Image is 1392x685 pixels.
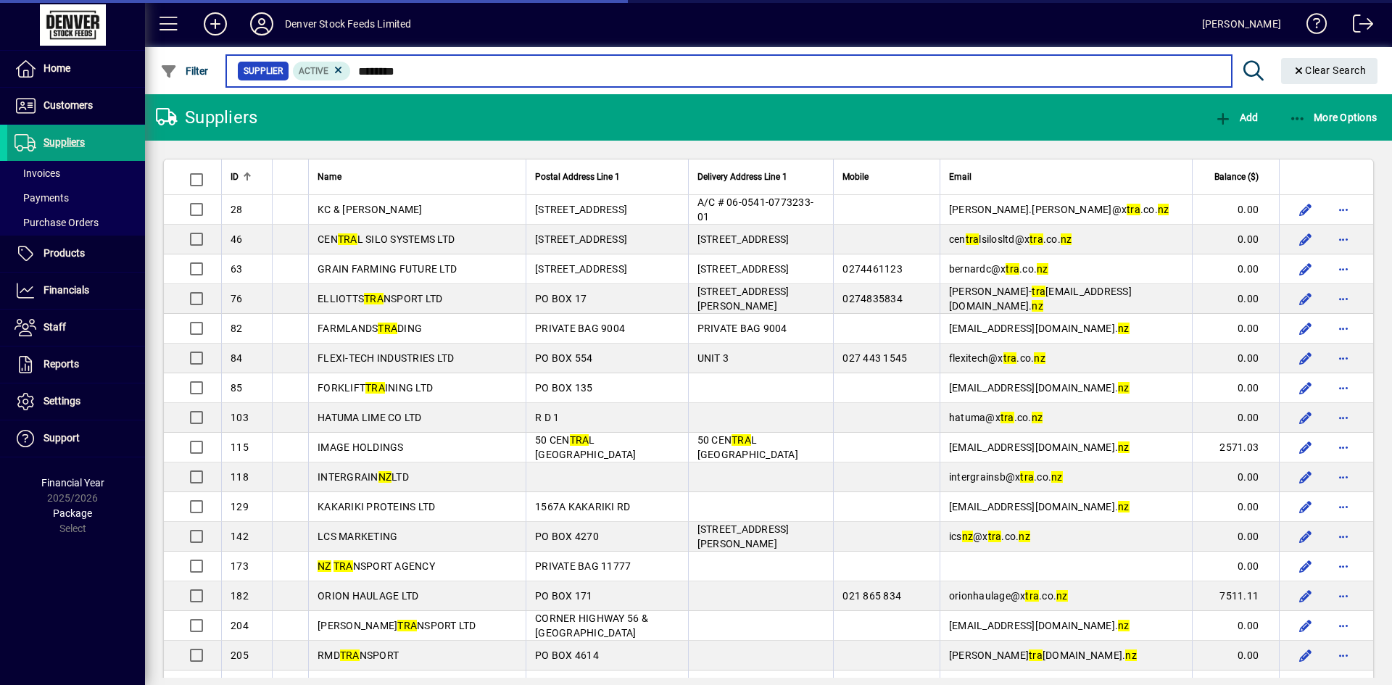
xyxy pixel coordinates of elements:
td: 0.00 [1192,522,1279,552]
button: More options [1332,644,1355,667]
em: TRA [378,323,397,334]
span: [EMAIL_ADDRESS][DOMAIN_NAME]. [949,382,1130,394]
span: 0274461123 [842,263,903,275]
a: Logout [1342,3,1374,50]
em: TRA [365,382,385,394]
span: 0274835834 [842,293,903,304]
button: More options [1332,317,1355,340]
button: Edit [1294,584,1317,607]
span: Package [53,507,92,519]
em: nz [1051,471,1063,483]
a: Invoices [7,161,145,186]
em: tra [1006,263,1019,275]
em: nz [1118,620,1130,631]
a: Settings [7,383,145,420]
span: Delivery Address Line 1 [697,169,787,185]
a: Reports [7,346,145,383]
button: Edit [1294,317,1317,340]
span: Products [43,247,85,259]
em: nz [1061,233,1072,245]
div: Denver Stock Feeds Limited [285,12,412,36]
a: Support [7,420,145,457]
em: nz [1158,204,1169,215]
td: 0.00 [1192,611,1279,641]
span: Customers [43,99,93,111]
span: Home [43,62,70,74]
td: 0.00 [1192,492,1279,522]
span: 50 CEN L [GEOGRAPHIC_DATA] [697,434,798,460]
span: R D 1 [535,412,559,423]
td: 0.00 [1192,195,1279,225]
span: 76 [231,293,243,304]
span: [PERSON_NAME] [DOMAIN_NAME]. [949,649,1137,661]
button: More options [1332,376,1355,399]
em: tra [1025,590,1039,602]
em: nz [1125,649,1137,661]
span: HATUMA LIME CO LTD [318,412,422,423]
span: Filter [160,65,209,77]
span: [PERSON_NAME].[PERSON_NAME]@x .co. [949,204,1169,215]
td: 2571.03 [1192,433,1279,462]
span: PO BOX 4614 [535,649,599,661]
td: 0.00 [1192,462,1279,492]
span: 173 [231,560,249,572]
span: Balance ($) [1214,169,1259,185]
em: nz [1118,441,1130,453]
div: Name [318,169,517,185]
div: [PERSON_NAME] [1202,12,1281,36]
button: More options [1332,584,1355,607]
button: Edit [1294,555,1317,578]
span: PRIVATE BAG 9004 [535,323,625,334]
button: Filter [157,58,212,84]
em: NZ [318,560,331,572]
span: 82 [231,323,243,334]
em: TRA [570,434,589,446]
span: Support [43,432,80,444]
span: PO BOX 554 [535,352,593,364]
span: Email [949,169,971,185]
span: LCS MARKETING [318,531,397,542]
em: nz [1118,501,1130,512]
span: Payments [14,192,69,204]
span: 182 [231,590,249,602]
em: nz [1118,382,1130,394]
button: Edit [1294,346,1317,370]
div: Email [949,169,1183,185]
div: Suppliers [156,106,257,129]
button: Edit [1294,436,1317,459]
span: 84 [231,352,243,364]
em: nz [962,531,974,542]
span: 205 [231,649,249,661]
em: nz [1019,531,1030,542]
span: Clear Search [1293,65,1367,76]
em: TRA [397,620,417,631]
em: nz [1056,590,1068,602]
span: cen lsilosltd@x .co. [949,233,1072,245]
a: Knowledge Base [1296,3,1327,50]
a: Financials [7,273,145,309]
span: [EMAIL_ADDRESS][DOMAIN_NAME]. [949,441,1130,453]
button: More options [1332,198,1355,221]
a: Purchase Orders [7,210,145,235]
em: nz [1118,323,1130,334]
span: PO BOX 171 [535,590,593,602]
em: TRA [364,293,384,304]
em: nz [1037,263,1048,275]
mat-chip: Activation Status: Active [293,62,351,80]
span: 118 [231,471,249,483]
span: [STREET_ADDRESS] [535,233,627,245]
td: 0.00 [1192,373,1279,403]
em: tra [1000,412,1014,423]
td: 0.00 [1192,344,1279,373]
em: NZ [378,471,392,483]
td: 0.00 [1192,284,1279,314]
button: More options [1332,555,1355,578]
span: Invoices [14,167,60,179]
span: intergrainsb@x .co. [949,471,1063,483]
span: 142 [231,531,249,542]
button: More options [1332,257,1355,281]
span: [STREET_ADDRESS] [535,263,627,275]
button: Edit [1294,376,1317,399]
em: tra [1029,649,1043,661]
span: Mobile [842,169,869,185]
